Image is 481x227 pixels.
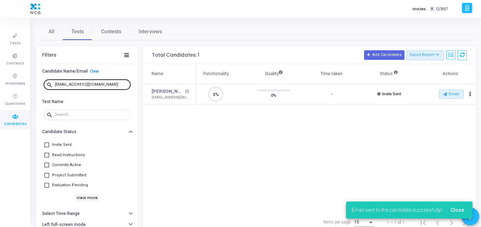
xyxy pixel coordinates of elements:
[321,70,343,78] div: Time taken
[138,28,162,35] span: Interviews
[52,151,85,159] span: Read Instructions
[42,52,56,58] div: Filters
[445,204,470,216] button: Close
[101,28,121,35] span: Contests
[36,126,138,137] button: Candidate Status
[364,50,404,59] button: Add Candidates
[382,92,401,96] span: Invite Sent
[439,90,464,99] button: Email
[75,194,100,202] h6: View more
[46,112,55,118] mat-icon: search
[152,52,199,58] div: Total Candidates: 1
[42,69,88,74] h6: Candidate Name/Email
[6,61,24,67] span: Contests
[5,81,25,87] span: Interviews
[90,69,99,74] a: Clear
[323,219,351,225] div: Items per page:
[29,2,42,16] img: logo
[465,89,475,99] button: Actions
[46,81,55,88] mat-icon: search
[42,211,80,216] h6: Select Time Range
[451,207,464,213] span: Close
[52,181,88,189] span: Evaluation Pending
[42,99,63,104] h6: Test Name
[49,28,55,35] span: All
[5,101,25,107] span: Questions
[360,64,418,84] th: Status
[418,64,476,84] th: Actions
[42,129,77,135] h6: Candidate Status
[36,208,138,219] button: Select Time Range
[407,50,445,60] button: Export Report
[10,40,21,46] span: Tests
[271,91,276,98] span: 0%
[52,171,86,180] span: Project Submitted
[55,113,128,117] input: Search...
[152,95,189,100] div: [EMAIL_ADDRESS][DOMAIN_NAME]
[413,6,427,12] label: Invites:
[436,6,448,12] span: 0/857
[352,206,442,214] span: Email sent to the candidate successfully!
[152,70,163,78] div: Name
[36,96,138,107] button: Test Name
[52,161,81,169] span: Currently Active
[72,28,84,35] span: Tests
[36,66,138,77] button: Candidate Name/EmailClear
[4,121,27,127] span: Candidates
[331,91,332,97] div: -
[152,88,183,95] a: [PERSON_NAME]
[430,6,434,12] span: T
[55,83,128,87] input: Search...
[187,64,245,84] th: Functionality
[245,64,302,84] th: Quality
[185,90,189,93] mat-icon: open_in_new
[52,141,72,149] span: Invite Sent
